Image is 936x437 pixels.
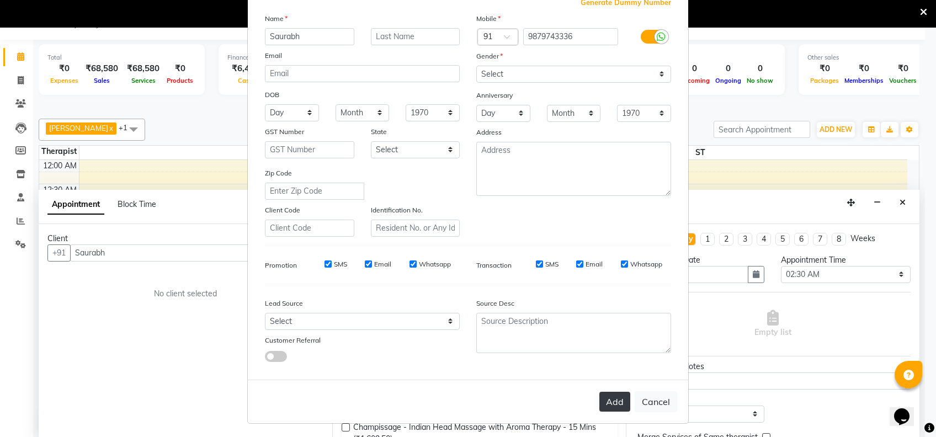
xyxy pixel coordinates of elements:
[545,259,559,269] label: SMS
[371,220,460,237] input: Resident No. or Any Id
[265,141,354,158] input: GST Number
[599,392,630,412] button: Add
[265,168,292,178] label: Zip Code
[371,127,387,137] label: State
[371,205,423,215] label: Identification No.
[265,183,364,200] input: Enter Zip Code
[476,127,502,137] label: Address
[265,14,288,24] label: Name
[476,260,512,270] label: Transaction
[334,259,347,269] label: SMS
[476,299,514,308] label: Source Desc
[476,14,501,24] label: Mobile
[265,220,354,237] input: Client Code
[635,391,677,412] button: Cancel
[265,299,303,308] label: Lead Source
[265,65,460,82] input: Email
[265,260,297,270] label: Promotion
[630,259,662,269] label: Whatsapp
[265,205,300,215] label: Client Code
[265,51,282,61] label: Email
[265,28,354,45] input: First Name
[265,90,279,100] label: DOB
[476,51,503,61] label: Gender
[374,259,391,269] label: Email
[371,28,460,45] input: Last Name
[265,127,304,137] label: GST Number
[586,259,603,269] label: Email
[419,259,451,269] label: Whatsapp
[265,335,321,345] label: Customer Referral
[523,28,619,45] input: Mobile
[476,90,513,100] label: Anniversary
